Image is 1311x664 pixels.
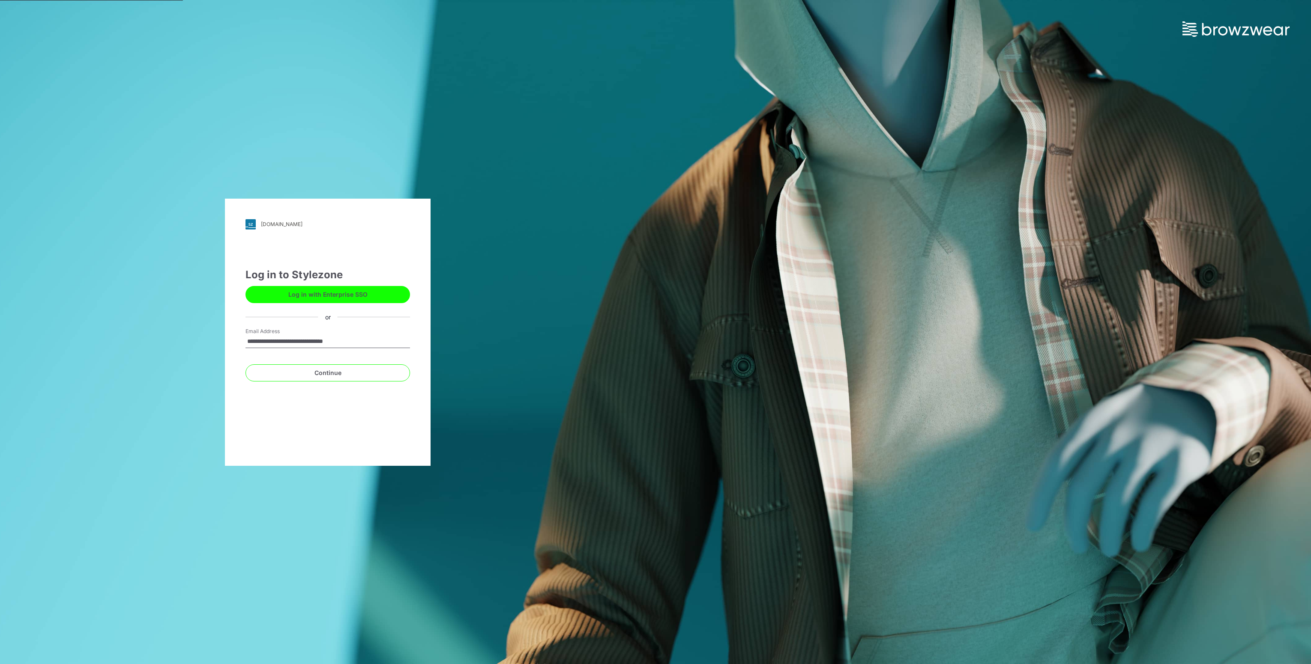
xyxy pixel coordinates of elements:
[245,286,410,303] button: Log in with Enterprise SSO
[261,221,302,227] div: [DOMAIN_NAME]
[245,328,305,335] label: Email Address
[245,364,410,381] button: Continue
[245,267,410,283] div: Log in to Stylezone
[1182,21,1290,37] img: browzwear-logo.73288ffb.svg
[245,219,256,229] img: svg+xml;base64,PHN2ZyB3aWR0aD0iMjgiIGhlaWdodD0iMjgiIHZpZXdCb3g9IjAgMCAyOCAyOCIgZmlsbD0ibm9uZSIgeG...
[318,313,338,322] div: or
[245,219,410,229] a: [DOMAIN_NAME]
